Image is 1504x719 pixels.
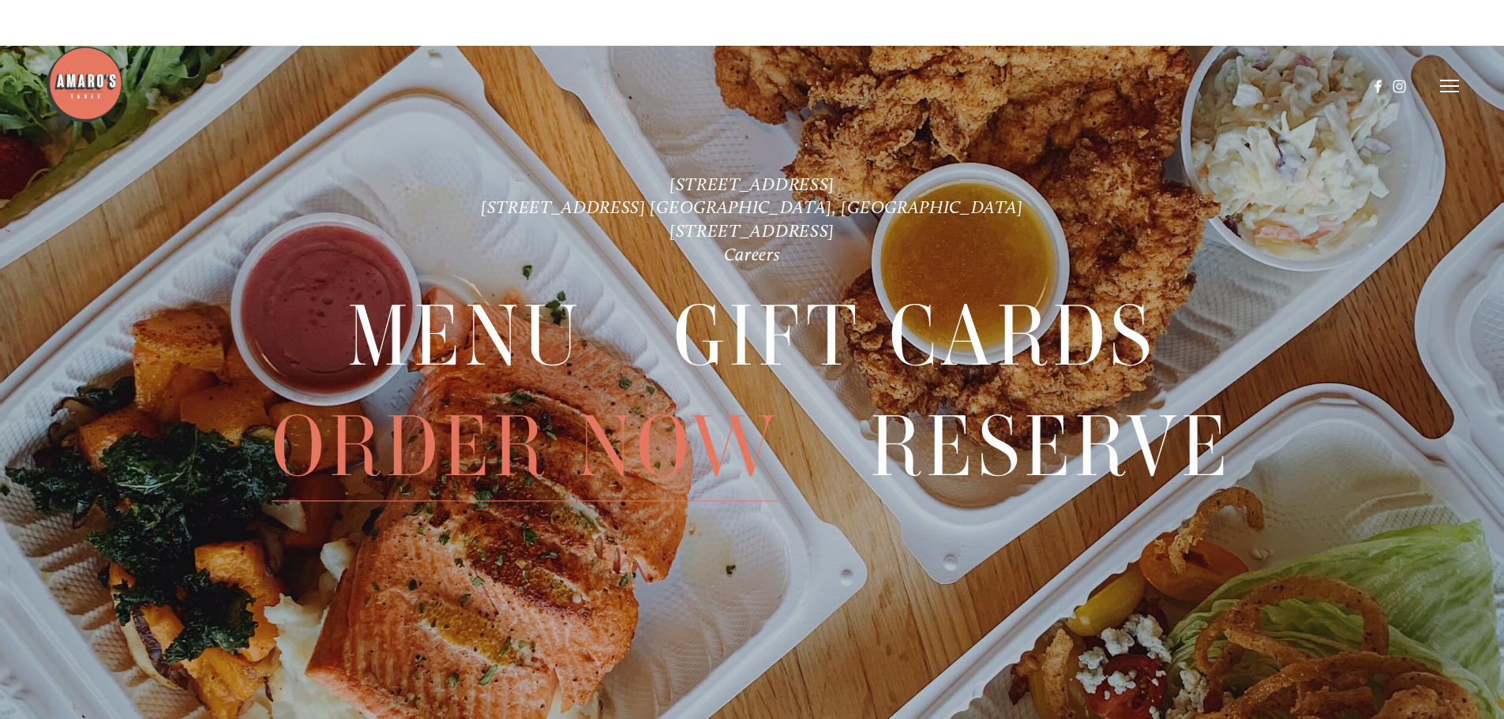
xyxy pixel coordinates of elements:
img: Amaro's Table [45,45,124,124]
span: Menu [347,283,583,391]
a: Menu [347,283,583,391]
a: Gift Cards [673,283,1157,391]
a: Order Now [272,392,779,500]
a: Reserve [870,392,1232,500]
span: Gift Cards [673,283,1157,391]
